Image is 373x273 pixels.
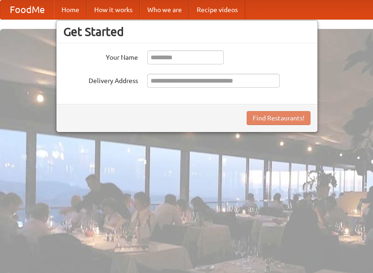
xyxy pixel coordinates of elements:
label: Your Name [63,50,138,62]
label: Delivery Address [63,74,138,85]
a: How it works [87,0,140,19]
a: Who we are [140,0,189,19]
a: Recipe videos [189,0,245,19]
a: Home [54,0,87,19]
a: FoodMe [0,0,54,19]
h3: Get Started [63,25,311,39]
button: Find Restaurants! [247,111,311,125]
